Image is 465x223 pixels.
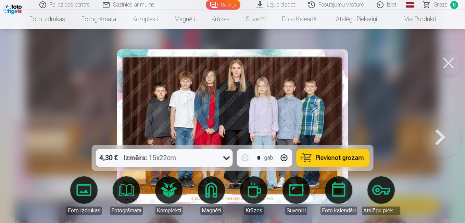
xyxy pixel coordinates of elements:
[73,10,124,29] a: Fotogrāmata
[21,10,73,29] a: Foto izdrukas
[316,155,364,161] span: Pievienot grozam
[110,207,143,215] div: Fotogrāmata
[124,149,176,167] div: 15x22cm
[65,176,103,215] a: Foto izdrukas
[321,207,357,215] div: Foto kalendāri
[433,1,448,9] span: Grozs
[150,176,188,215] a: Komplekti
[274,10,328,29] a: Foto kalendāri
[244,207,264,215] div: Krūzes
[328,10,385,29] a: Atslēgu piekariņi
[277,176,315,215] a: Suvenīri
[124,10,166,29] a: Komplekti
[264,154,275,162] div: gab.
[124,153,148,163] strong: Izmērs :
[319,176,358,215] a: Foto kalendāri
[238,10,274,29] a: Suvenīri
[166,10,203,29] a: Magnēti
[285,207,307,215] div: Suvenīri
[107,176,146,215] a: Fotogrāmata
[385,10,444,29] a: Visi produkti
[66,207,102,215] div: Foto izdrukas
[200,207,223,215] div: Magnēti
[297,149,369,167] button: Pievienot grozam
[362,207,400,215] div: Atslēgu piekariņi
[235,176,273,215] a: Krūzes
[192,176,230,215] a: Magnēti
[96,149,121,167] div: 4,30 €
[3,3,24,14] img: /fa1
[203,10,238,29] a: Krūzes
[155,207,183,215] div: Komplekti
[450,1,458,9] span: 0
[362,176,400,215] a: Atslēgu piekariņi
